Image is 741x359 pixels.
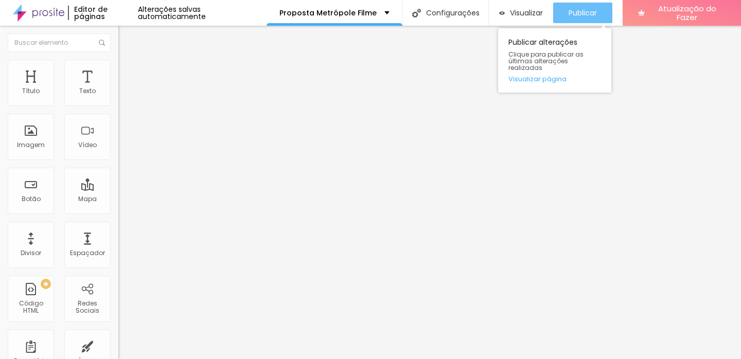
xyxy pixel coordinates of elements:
[8,33,111,52] input: Buscar elemento
[78,140,97,149] font: Vídeo
[412,9,421,17] img: Ícone
[489,3,553,23] button: Visualizar
[74,4,108,22] font: Editor de páginas
[21,248,41,257] font: Divisor
[19,299,43,315] font: Código HTML
[508,76,601,82] a: Visualizar página
[22,194,41,203] font: Botão
[508,50,584,72] font: Clique para publicar as últimas alterações realizadas
[553,3,612,23] button: Publicar
[118,26,741,359] iframe: Editor
[17,140,45,149] font: Imagem
[99,40,105,46] img: Ícone
[70,248,105,257] font: Espaçador
[78,194,97,203] font: Mapa
[79,86,96,95] font: Texto
[508,74,567,84] font: Visualizar página
[658,3,716,23] font: Atualização do Fazer
[426,8,480,18] font: Configurações
[569,8,597,18] font: Publicar
[138,4,206,22] font: Alterações salvas automaticamente
[508,37,577,47] font: Publicar alterações
[22,86,40,95] font: Título
[279,8,377,18] font: Proposta Metrópole Filme
[499,9,505,17] img: view-1.svg
[510,8,543,18] font: Visualizar
[76,299,99,315] font: Redes Sociais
